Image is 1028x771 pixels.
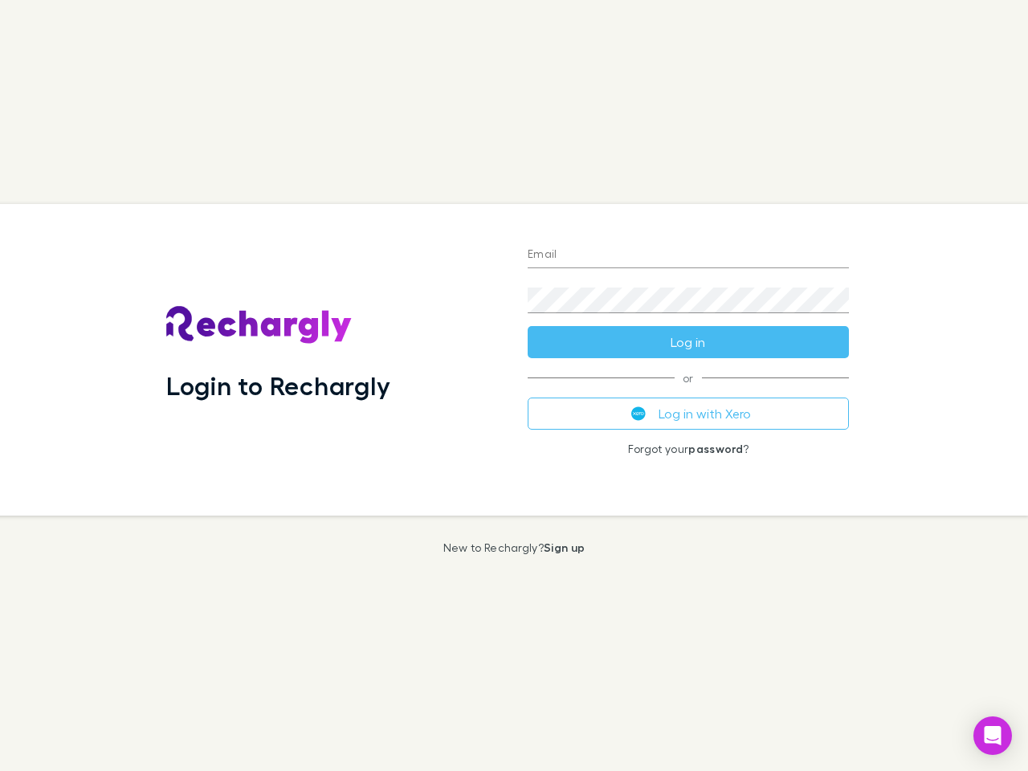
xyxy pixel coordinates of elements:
p: Forgot your ? [528,443,849,455]
img: Xero's logo [631,406,646,421]
img: Rechargly's Logo [166,306,353,345]
button: Log in [528,326,849,358]
p: New to Rechargly? [443,541,585,554]
button: Log in with Xero [528,398,849,430]
a: Sign up [544,541,585,554]
h1: Login to Rechargly [166,370,390,401]
a: password [688,442,743,455]
div: Open Intercom Messenger [973,716,1012,755]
